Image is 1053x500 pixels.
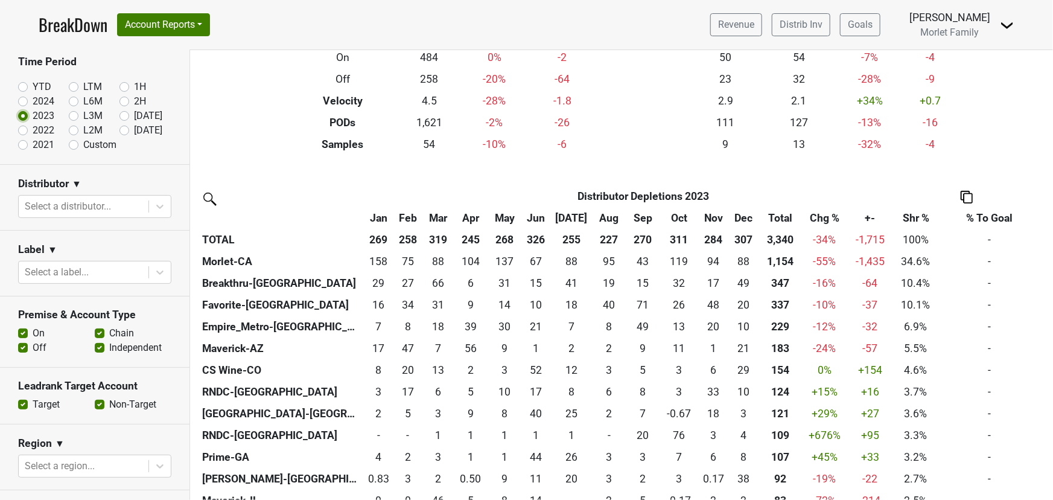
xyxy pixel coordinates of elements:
[491,297,519,313] div: 14
[759,316,801,338] th: 228.916
[663,362,695,378] div: 3
[698,338,729,359] td: 1.2
[18,309,171,321] h3: Premise & Account Type
[554,362,590,378] div: 12
[762,275,799,291] div: 347
[850,275,890,291] div: -64
[524,341,548,356] div: 1
[551,338,592,359] td: 2
[457,319,485,335] div: 39
[551,207,592,229] th: Jul: activate to sort column ascending
[109,341,162,355] label: Independent
[660,294,699,316] td: 25.916
[698,229,729,251] th: 284
[762,319,799,335] div: 229
[364,272,393,294] td: 28.685
[660,338,699,359] td: 11.3
[663,275,695,291] div: 32
[460,112,529,133] td: -2 %
[524,254,548,269] div: 67
[18,178,69,190] h3: Distributor
[134,94,146,109] label: 2H
[524,275,548,291] div: 15
[134,123,162,138] label: [DATE]
[33,397,60,412] label: Target
[422,229,454,251] th: 319
[551,251,592,272] td: 87.833
[759,251,801,272] th: 1154.334
[364,359,393,381] td: 8.16
[836,133,905,155] td: -32 %
[939,338,1040,359] td: -
[454,207,488,229] th: Apr: activate to sort column ascending
[732,275,756,291] div: 49
[856,234,885,246] span: -1,715
[729,207,759,229] th: Dec: activate to sort column ascending
[850,297,890,313] div: -37
[393,185,893,207] th: Distributor Depletions 2023
[554,297,590,313] div: 18
[398,133,460,155] td: 54
[287,90,398,112] th: Velocity
[287,46,398,68] th: On
[729,359,759,381] td: 28.501
[663,254,695,269] div: 119
[626,229,660,251] th: 270
[109,326,134,341] label: Chain
[629,297,657,313] div: 71
[521,294,551,316] td: 9.584
[689,46,762,68] td: 50
[491,319,519,335] div: 30
[454,316,488,338] td: 38.5
[847,207,893,229] th: +-: activate to sort column ascending
[592,229,626,251] th: 227
[460,90,529,112] td: -28 %
[595,362,623,378] div: 3
[701,254,726,269] div: 94
[457,341,485,356] div: 56
[698,316,729,338] td: 20
[689,90,762,112] td: 2.9
[457,254,485,269] div: 104
[529,90,596,112] td: -1.8
[524,362,548,378] div: 52
[939,272,1040,294] td: -
[802,251,847,272] td: -55 %
[488,229,521,251] th: 268
[850,254,890,269] div: -1,435
[72,177,81,191] span: ▼
[491,341,519,356] div: 9
[759,229,801,251] th: 3,340
[83,123,103,138] label: L2M
[393,251,423,272] td: 74.667
[626,207,660,229] th: Sep: activate to sort column ascending
[491,275,519,291] div: 31
[893,251,939,272] td: 34.6%
[396,341,419,356] div: 47
[460,46,529,68] td: 0 %
[33,123,54,138] label: 2022
[521,272,551,294] td: 15
[488,316,521,338] td: 29.5
[893,272,939,294] td: 10.4%
[393,272,423,294] td: 27
[592,359,626,381] td: 2.666
[663,341,695,356] div: 11
[762,112,835,133] td: 127
[939,251,1040,272] td: -
[762,46,835,68] td: 54
[488,272,521,294] td: 30.918
[595,275,623,291] div: 19
[367,297,390,313] div: 16
[836,68,905,90] td: -28 %
[521,207,551,229] th: Jun: activate to sort column ascending
[457,362,485,378] div: 2
[592,251,626,272] td: 95
[33,109,54,123] label: 2023
[521,316,551,338] td: 21.333
[802,316,847,338] td: -12 %
[850,341,890,356] div: -57
[18,243,45,256] h3: Label
[393,338,423,359] td: 47.331
[729,229,759,251] th: 307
